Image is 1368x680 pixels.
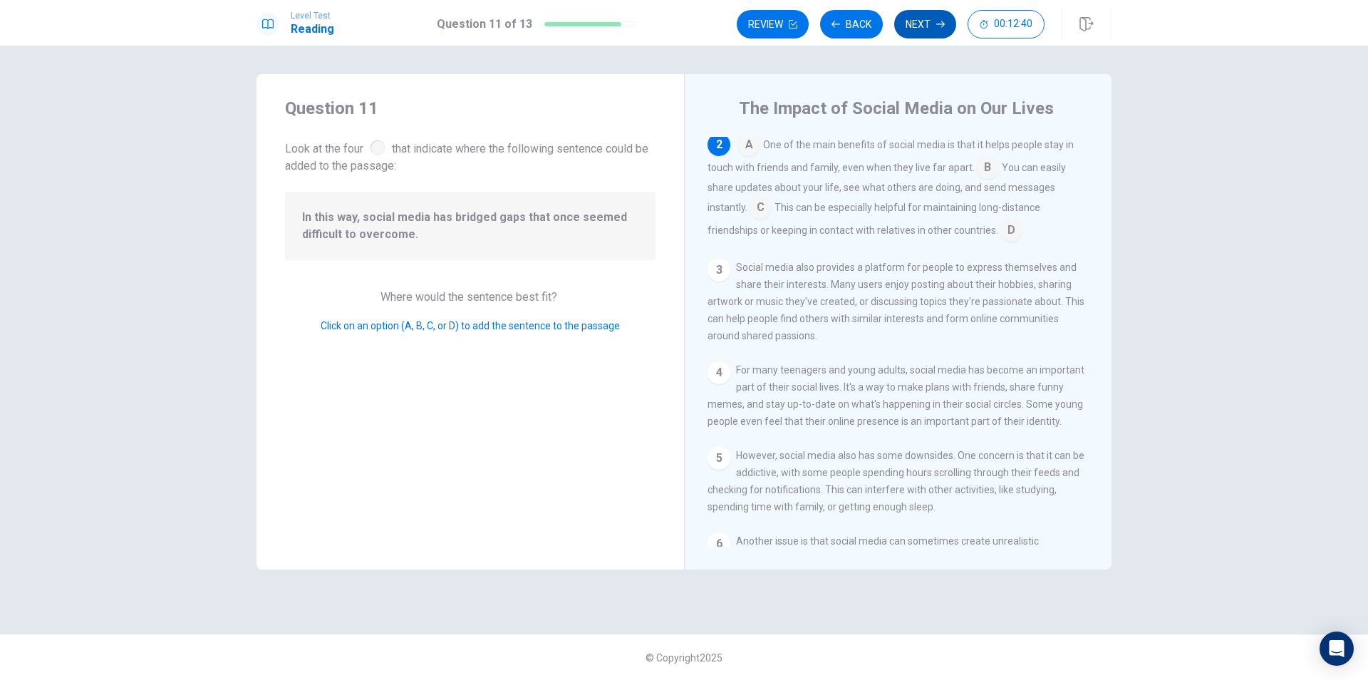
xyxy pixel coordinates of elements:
h1: Question 11 of 13 [437,16,532,33]
div: 6 [708,532,730,555]
div: 5 [708,447,730,470]
span: However, social media also has some downsides. One concern is that it can be addictive, with some... [708,450,1084,512]
span: © Copyright 2025 [646,652,722,664]
div: 4 [708,361,730,384]
button: Review [737,10,809,38]
h4: Question 11 [285,97,655,120]
span: Where would the sentence best fit? [380,290,560,304]
span: For many teenagers and young adults, social media has become an important part of their social li... [708,364,1084,427]
div: 2 [708,133,730,156]
span: In this way, social media has bridged gaps that once seemed difficult to overcome. [302,209,638,243]
span: One of the main benefits of social media is that it helps people stay in touch with friends and f... [708,139,1074,173]
span: B [976,156,999,179]
h1: Reading [291,21,334,38]
span: D [1000,219,1022,242]
span: Look at the four that indicate where the following sentence could be added to the passage: [285,137,655,175]
button: Back [820,10,883,38]
span: Social media also provides a platform for people to express themselves and share their interests.... [708,262,1084,341]
span: Click on an option (A, B, C, or D) to add the sentence to the passage [321,320,620,331]
span: C [749,196,772,219]
span: This can be especially helpful for maintaining long-distance friendships or keeping in contact wi... [708,202,1040,236]
button: Next [894,10,956,38]
h4: The Impact of Social Media on Our Lives [739,97,1054,120]
span: Level Test [291,11,334,21]
span: You can easily share updates about your life, see what others are doing, and send messages instan... [708,162,1066,213]
span: Another issue is that social media can sometimes create unrealistic expectations about life. Peop... [708,535,1088,615]
button: 00:12:40 [968,10,1045,38]
span: 00:12:40 [994,19,1032,30]
div: Open Intercom Messenger [1320,632,1354,666]
div: 3 [708,259,730,282]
